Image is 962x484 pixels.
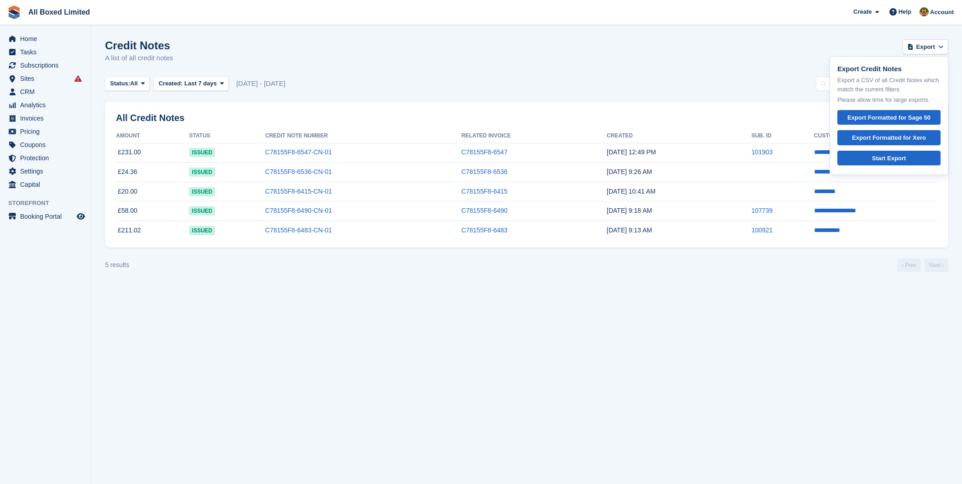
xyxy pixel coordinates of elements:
[897,258,921,272] a: Previous
[116,221,189,240] td: £211.02
[895,258,950,272] nav: Page
[116,163,189,182] td: £24.36
[265,207,332,214] a: C78155F8-6490-CN-01
[105,53,173,63] p: A list of all credit notes
[607,168,652,175] time: 2025-09-16 08:26:42 UTC
[265,129,462,143] th: Credit Note Number
[920,7,929,16] img: Sharon Hawkins
[752,207,773,214] a: 107739
[461,226,507,234] a: C78155F8-6483
[5,125,86,138] a: menu
[265,188,332,195] a: C78155F8-6415-CN-01
[265,226,332,234] a: C78155F8-6483-CN-01
[837,64,941,74] p: Export Credit Notes
[20,152,75,164] span: Protection
[20,165,75,178] span: Settings
[845,154,933,163] div: Start Export
[837,130,941,145] a: Export Formatted for Xero
[265,168,332,175] a: C78155F8-6536-CN-01
[116,143,189,163] td: £231.00
[236,79,285,89] span: [DATE] - [DATE]
[116,113,937,123] h2: All Credit Notes
[916,42,935,52] span: Export
[184,80,217,87] span: Last 7 days
[189,168,215,177] span: issued
[5,210,86,223] a: menu
[837,110,941,125] a: Export Formatted for Sage 50
[116,129,189,143] th: Amount
[74,75,82,82] i: Smart entry sync failures have occurred
[158,80,183,87] span: Created:
[5,72,86,85] a: menu
[20,138,75,151] span: Coupons
[20,210,75,223] span: Booking Portal
[116,201,189,221] td: £58.00
[110,79,130,88] span: Status:
[5,152,86,164] a: menu
[20,72,75,85] span: Sites
[5,32,86,45] a: menu
[752,148,773,156] a: 101903
[20,178,75,191] span: Capital
[5,85,86,98] a: menu
[461,207,507,214] a: C78155F8-6490
[5,59,86,72] a: menu
[130,79,138,88] span: All
[461,188,507,195] a: C78155F8-6415
[925,258,948,272] a: Next
[265,148,332,156] a: C78155F8-6547-CN-01
[5,178,86,191] a: menu
[814,129,937,143] th: Customer
[845,133,933,142] div: Export Formatted for Xero
[20,32,75,45] span: Home
[853,7,872,16] span: Create
[461,148,507,156] a: C78155F8-6547
[607,148,656,156] time: 2025-09-16 11:49:07 UTC
[189,206,215,216] span: issued
[5,112,86,125] a: menu
[25,5,94,20] a: All Boxed Limited
[607,226,652,234] time: 2025-09-15 08:13:51 UTC
[20,99,75,111] span: Analytics
[930,8,954,17] span: Account
[189,226,215,235] span: issued
[7,5,21,19] img: stora-icon-8386f47178a22dfd0bd8f6a31ec36ba5ce8667c1dd55bd0f319d3a0aa187defe.svg
[189,129,265,143] th: Status
[5,46,86,58] a: menu
[105,76,150,91] button: Status: All
[20,59,75,72] span: Subscriptions
[607,188,656,195] time: 2025-09-15 09:41:34 UTC
[20,85,75,98] span: CRM
[75,211,86,222] a: Preview store
[20,112,75,125] span: Invoices
[752,226,773,234] a: 100921
[105,260,129,270] div: 5 results
[153,76,229,91] button: Created: Last 7 days
[461,129,606,143] th: Related Invoice
[20,125,75,138] span: Pricing
[116,182,189,201] td: £20.00
[20,46,75,58] span: Tasks
[837,95,941,105] p: Please allow time for large exports.
[607,129,752,143] th: Created
[845,113,933,122] div: Export Formatted for Sage 50
[607,207,652,214] time: 2025-09-15 08:18:42 UTC
[8,199,91,208] span: Storefront
[752,129,814,143] th: Sub. ID
[5,99,86,111] a: menu
[189,187,215,196] span: issued
[189,148,215,157] span: issued
[461,168,507,175] a: C78155F8-6536
[5,138,86,151] a: menu
[5,165,86,178] a: menu
[899,7,911,16] span: Help
[105,39,173,52] h1: Credit Notes
[837,76,941,94] p: Export a CSV of all Credit Notes which match the current filters.
[837,151,941,166] a: Start Export
[903,39,948,54] button: Export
